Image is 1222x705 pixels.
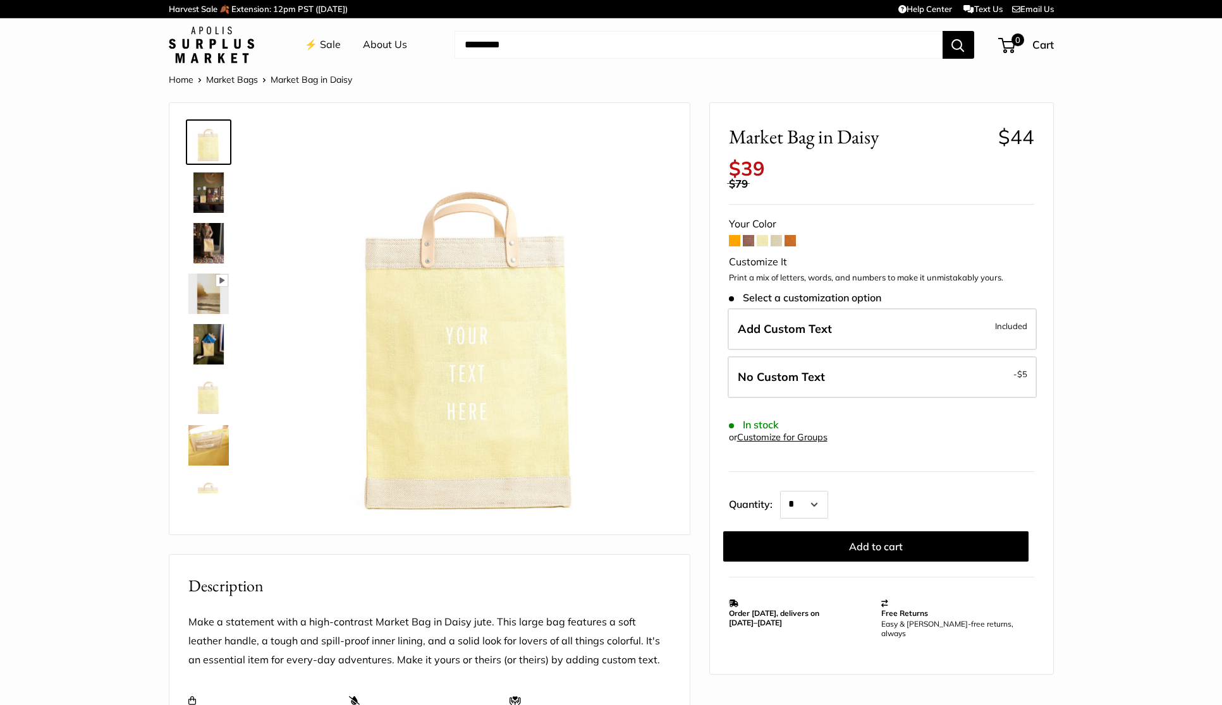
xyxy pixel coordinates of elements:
[188,274,229,314] img: Market Bag in Daisy
[881,619,1028,638] p: Easy & [PERSON_NAME]-free returns, always
[186,220,231,266] a: description_The Original Market Bag in Daisy
[188,476,229,516] img: Market Bag in Daisy
[188,375,229,415] img: description_Seal of authenticity printed on the backside of every bag.
[186,119,231,165] a: Market Bag in Daisy
[1017,369,1027,379] span: $5
[188,574,671,598] h2: Description
[363,35,407,54] a: About Us
[1032,38,1054,51] span: Cart
[943,31,974,59] button: Search
[305,35,341,54] a: ⚡️ Sale
[1013,366,1027,382] span: -
[186,170,231,215] a: Market Bag in Daisy
[206,74,258,85] a: Market Bags
[729,292,881,304] span: Select a customization option
[728,356,1037,398] label: Leave Blank
[881,608,928,618] strong: Free Returns
[186,271,231,316] a: Market Bag in Daisy
[455,31,943,59] input: Search...
[1011,33,1023,46] span: 0
[728,308,1037,350] label: Add Custom Text
[999,35,1054,55] a: 0 Cart
[898,4,952,14] a: Help Center
[186,473,231,519] a: Market Bag in Daisy
[188,223,229,263] img: description_The Original Market Bag in Daisy
[729,429,828,446] div: or
[738,322,832,336] span: Add Custom Text
[998,124,1034,149] span: $44
[729,608,819,627] strong: Order [DATE], delivers on [DATE]–[DATE]
[1012,4,1054,14] a: Email Us
[738,370,825,384] span: No Custom Text
[186,423,231,468] a: Market Bag in Daisy
[729,419,779,431] span: In stock
[729,177,748,190] span: $79
[737,431,828,443] a: Customize for Groups
[723,531,1029,562] button: Add to cart
[188,172,229,213] img: Market Bag in Daisy
[729,125,989,148] span: Market Bag in Daisy
[188,613,671,670] p: Make a statement with a high-contrast Market Bag in Daisy jute. This large bag features a soft le...
[188,122,229,162] img: Market Bag in Daisy
[995,318,1027,334] span: Included
[729,215,1034,234] div: Your Color
[729,156,765,181] span: $39
[729,253,1034,272] div: Customize It
[169,71,352,88] nav: Breadcrumb
[186,372,231,418] a: description_Seal of authenticity printed on the backside of every bag.
[188,324,229,365] img: Market Bag in Daisy
[729,487,780,519] label: Quantity:
[188,425,229,466] img: Market Bag in Daisy
[169,74,193,85] a: Home
[169,27,254,63] img: Apolis: Surplus Market
[963,4,1002,14] a: Text Us
[271,122,671,522] img: Market Bag in Daisy
[186,322,231,367] a: Market Bag in Daisy
[271,74,352,85] span: Market Bag in Daisy
[729,272,1034,284] p: Print a mix of letters, words, and numbers to make it unmistakably yours.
